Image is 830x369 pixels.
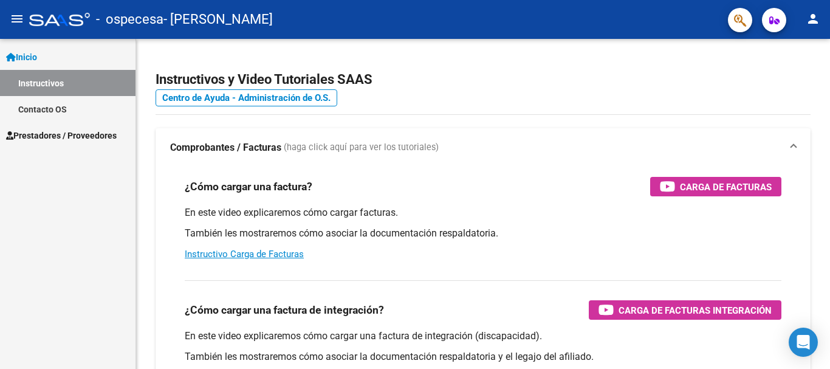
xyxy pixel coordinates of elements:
h2: Instructivos y Video Tutoriales SAAS [156,68,811,91]
span: Prestadores / Proveedores [6,129,117,142]
span: Carga de Facturas Integración [619,303,772,318]
a: Centro de Ayuda - Administración de O.S. [156,89,337,106]
p: En este video explicaremos cómo cargar facturas. [185,206,781,219]
mat-expansion-panel-header: Comprobantes / Facturas (haga click aquí para ver los tutoriales) [156,128,811,167]
span: Carga de Facturas [680,179,772,195]
p: También les mostraremos cómo asociar la documentación respaldatoria. [185,227,781,240]
button: Carga de Facturas Integración [589,300,781,320]
mat-icon: menu [10,12,24,26]
button: Carga de Facturas [650,177,781,196]
div: Open Intercom Messenger [789,328,818,357]
h3: ¿Cómo cargar una factura de integración? [185,302,384,319]
span: - [PERSON_NAME] [163,6,273,33]
span: (haga click aquí para ver los tutoriales) [284,141,439,154]
p: En este video explicaremos cómo cargar una factura de integración (discapacidad). [185,329,781,343]
strong: Comprobantes / Facturas [170,141,281,154]
mat-icon: person [806,12,820,26]
p: También les mostraremos cómo asociar la documentación respaldatoria y el legajo del afiliado. [185,350,781,364]
a: Instructivo Carga de Facturas [185,249,304,260]
span: Inicio [6,50,37,64]
span: - ospecesa [96,6,163,33]
h3: ¿Cómo cargar una factura? [185,178,312,195]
